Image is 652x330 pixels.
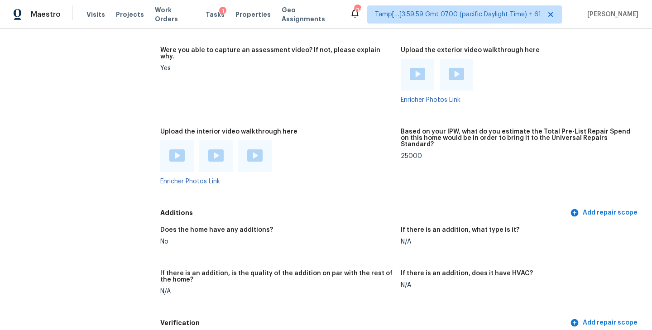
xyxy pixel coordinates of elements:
[572,317,638,329] span: Add repair scope
[375,10,541,19] span: Tamp[…]3:59:59 Gmt 0700 (pacific Daylight Time) + 61
[155,5,195,24] span: Work Orders
[160,65,393,72] div: Yes
[86,10,105,19] span: Visits
[354,5,360,14] div: 714
[410,68,425,80] img: Play Video
[401,97,460,103] a: Enricher Photos Link
[584,10,638,19] span: [PERSON_NAME]
[568,205,641,221] button: Add repair scope
[160,129,297,135] h5: Upload the interior video walkthrough here
[160,318,568,328] h5: Verification
[219,7,226,16] div: 1
[401,153,634,159] div: 25000
[160,239,393,245] div: No
[208,149,224,162] img: Play Video
[401,270,533,277] h5: If there is an addition, does it have HVAC?
[160,288,393,295] div: N/A
[160,47,393,60] h5: Were you able to capture an assessment video? If not, please explain why.
[169,149,185,162] img: Play Video
[160,227,273,233] h5: Does the home have any additions?
[401,129,634,148] h5: Based on your IPW, what do you estimate the Total Pre-List Repair Spend on this home would be in ...
[401,282,634,288] div: N/A
[169,149,185,163] a: Play Video
[247,149,263,163] a: Play Video
[449,68,464,81] a: Play Video
[208,149,224,163] a: Play Video
[160,208,568,218] h5: Additions
[401,227,519,233] h5: If there is an addition, what type is it?
[206,11,225,18] span: Tasks
[449,68,464,80] img: Play Video
[572,207,638,219] span: Add repair scope
[160,178,220,185] a: Enricher Photos Link
[31,10,61,19] span: Maestro
[247,149,263,162] img: Play Video
[401,239,634,245] div: N/A
[401,47,540,53] h5: Upload the exterior video walkthrough here
[410,68,425,81] a: Play Video
[116,10,144,19] span: Projects
[282,5,339,24] span: Geo Assignments
[160,270,393,283] h5: If there is an addition, is the quality of the addition on par with the rest of the home?
[235,10,271,19] span: Properties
